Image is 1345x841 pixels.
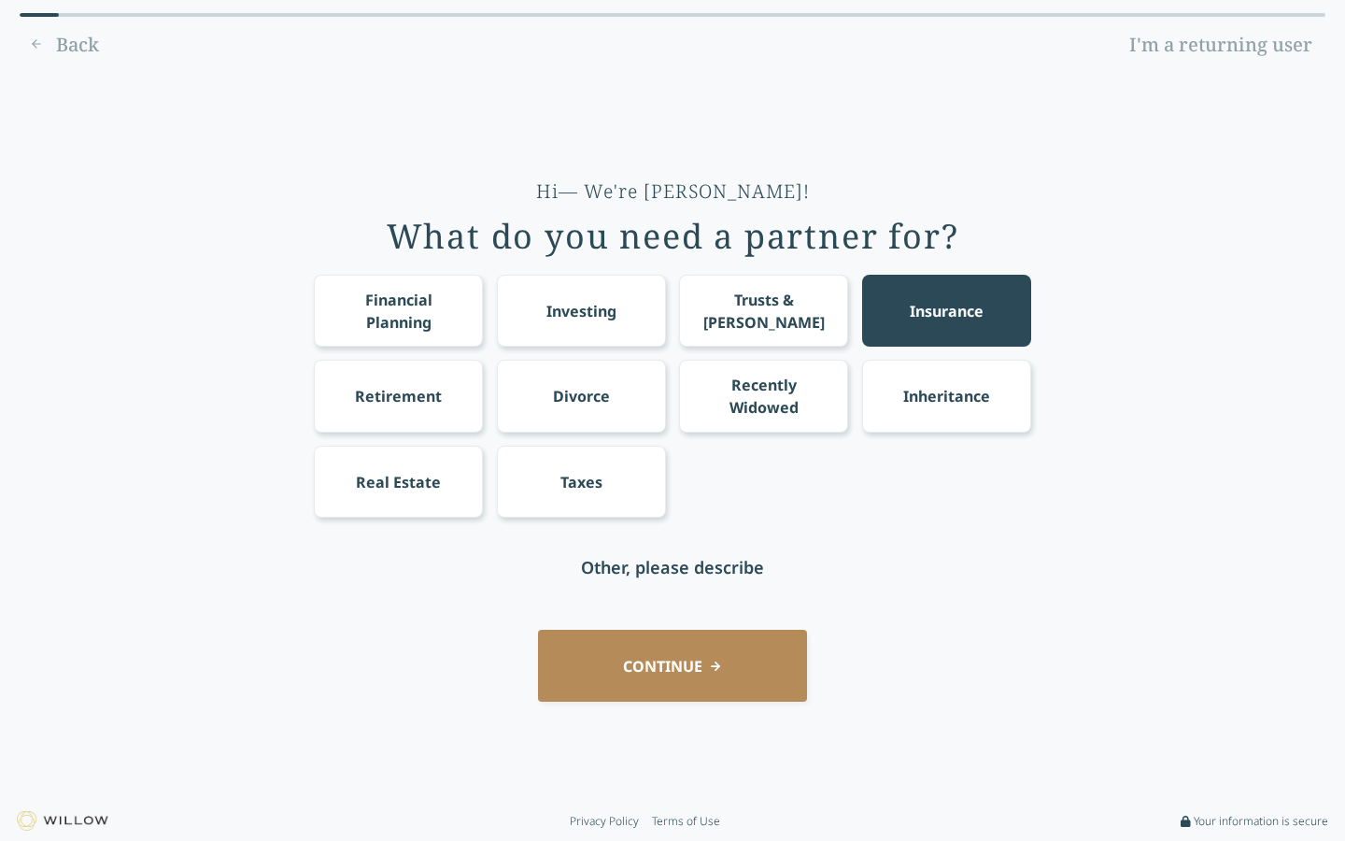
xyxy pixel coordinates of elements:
[17,811,108,831] img: Willow logo
[1194,814,1328,829] span: Your information is secure
[387,218,959,255] div: What do you need a partner for?
[536,178,810,205] div: Hi— We're [PERSON_NAME]!
[652,814,720,829] a: Terms of Use
[560,471,602,493] div: Taxes
[570,814,639,829] a: Privacy Policy
[546,300,616,322] div: Investing
[903,385,990,407] div: Inheritance
[355,385,442,407] div: Retirement
[1116,30,1325,60] a: I'm a returning user
[538,630,807,702] button: CONTINUE
[697,374,831,419] div: Recently Widowed
[910,300,984,322] div: Insurance
[581,554,764,580] div: Other, please describe
[332,289,466,334] div: Financial Planning
[553,385,610,407] div: Divorce
[356,471,441,493] div: Real Estate
[20,13,59,17] div: 0% complete
[697,289,831,334] div: Trusts & [PERSON_NAME]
